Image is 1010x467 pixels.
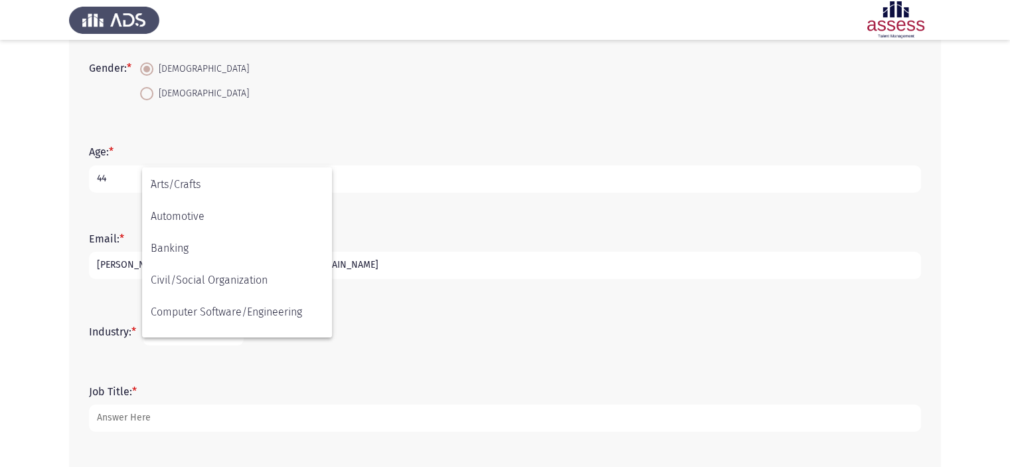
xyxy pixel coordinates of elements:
span: Civil/Social Organization [151,264,323,296]
span: Banking [151,233,323,264]
span: Automotive [151,201,323,233]
span: `Arts/Crafts [151,169,323,201]
span: Construction [151,328,323,360]
span: Computer Software/Engineering [151,296,323,328]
